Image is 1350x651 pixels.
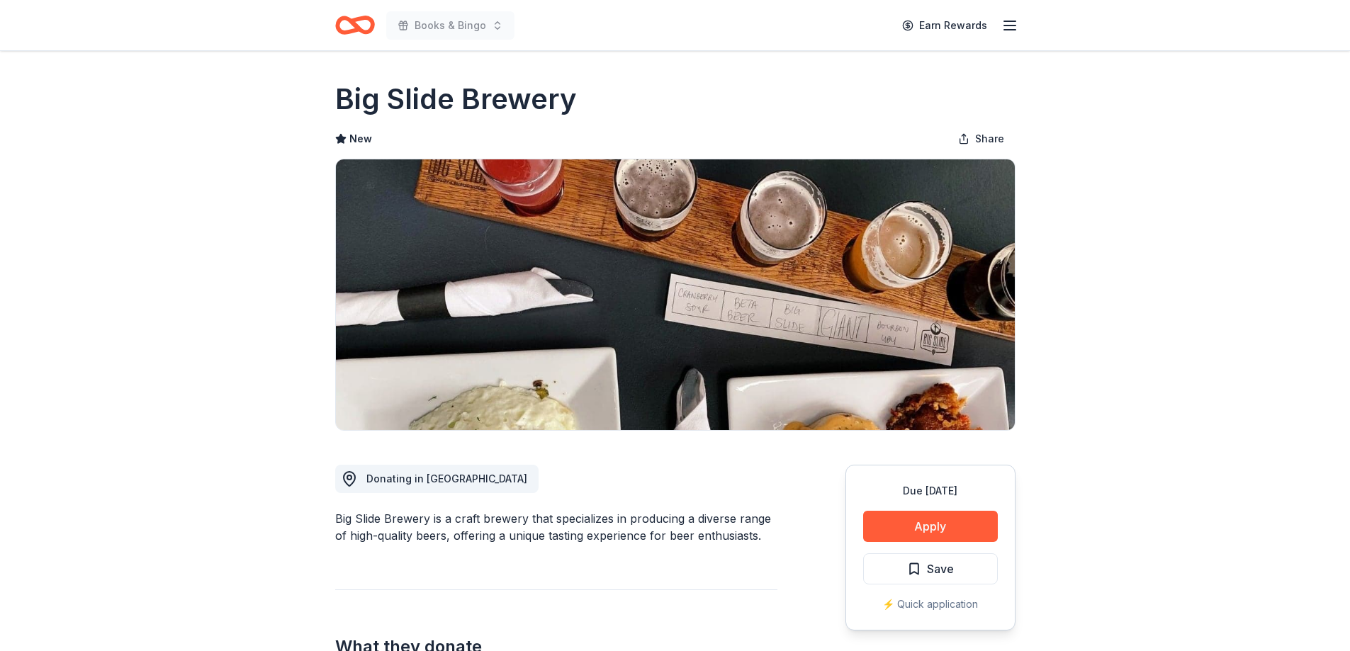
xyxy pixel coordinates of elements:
[947,125,1016,153] button: Share
[349,130,372,147] span: New
[366,472,527,485] span: Donating in [GEOGRAPHIC_DATA]
[863,553,998,584] button: Save
[415,17,486,34] span: Books & Bingo
[863,596,998,613] div: ⚡️ Quick application
[336,159,1015,430] img: Image for Big Slide Brewery
[863,511,998,542] button: Apply
[975,130,1004,147] span: Share
[335,9,375,42] a: Home
[335,79,577,119] h1: Big Slide Brewery
[386,11,514,40] button: Books & Bingo
[927,560,954,578] span: Save
[863,482,998,499] div: Due [DATE]
[894,13,996,38] a: Earn Rewards
[335,510,777,544] div: Big Slide Brewery is a craft brewery that specializes in producing a diverse range of high-qualit...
